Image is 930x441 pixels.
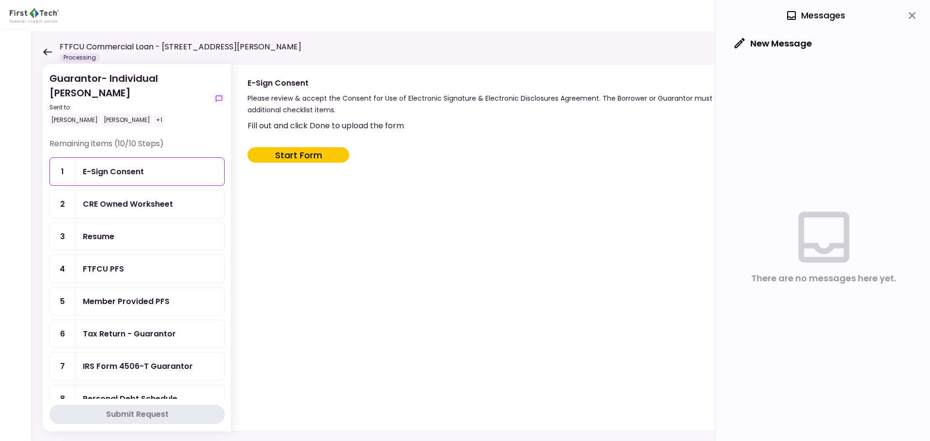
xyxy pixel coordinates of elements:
[49,114,100,126] div: [PERSON_NAME]
[83,263,124,275] div: FTFCU PFS
[106,409,169,420] div: Submit Request
[83,198,173,210] div: CRE Owned Worksheet
[213,93,225,105] button: show-messages
[904,7,920,24] button: close
[49,319,225,348] a: 6Tax Return - Guarantor
[248,92,833,116] div: Please review & accept the Consent for Use of Electronic Signature & Electronic Disclosures Agree...
[102,114,152,126] div: [PERSON_NAME]
[49,287,225,316] a: 5Member Provided PFS
[10,8,59,23] img: Partner icon
[50,255,75,283] div: 4
[154,114,164,126] div: +1
[60,41,301,53] h1: FTFCU Commercial Loan - [STREET_ADDRESS][PERSON_NAME]
[83,360,193,372] div: IRS Form 4506-T Guarantor
[49,103,209,112] div: Sent to:
[49,352,225,380] a: 7IRS Form 4506-T Guarantor
[786,8,845,23] div: Messages
[49,157,225,186] a: 1E-Sign Consent
[50,385,75,412] div: 8
[50,320,75,348] div: 6
[83,230,114,243] div: Resume
[50,223,75,250] div: 3
[83,166,144,178] div: E-Sign Consent
[49,405,225,424] button: Submit Request
[232,64,911,431] div: E-Sign ConsentPlease review & accept the Consent for Use of Electronic Signature & Electronic Dis...
[50,288,75,315] div: 5
[248,147,349,163] button: Start Form
[50,352,75,380] div: 7
[49,222,225,251] a: 3Resume
[248,120,893,132] div: Fill out and click Done to upload the form
[751,271,896,286] div: There are no messages here yet.
[50,190,75,218] div: 2
[50,158,75,185] div: 1
[49,138,225,157] div: Remaining items (10/10 Steps)
[83,328,176,340] div: Tax Return - Guarantor
[83,393,177,405] div: Personal Debt Schedule
[727,31,820,56] button: New Message
[49,190,225,218] a: 2CRE Owned Worksheet
[49,71,209,126] div: Guarantor- Individual [PERSON_NAME]
[49,384,225,413] a: 8Personal Debt Schedule
[49,255,225,283] a: 4FTFCU PFS
[60,53,100,62] div: Processing
[248,77,833,89] div: E-Sign Consent
[83,295,170,307] div: Member Provided PFS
